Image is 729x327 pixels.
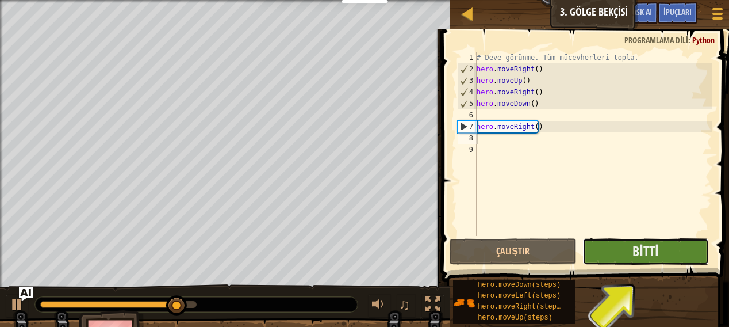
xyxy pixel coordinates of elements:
button: Ask AI [19,287,33,301]
div: 4 [458,86,477,98]
span: Ask AI [632,6,652,17]
button: Ask AI [627,2,658,24]
span: Programlama dili [624,35,688,45]
div: 2 [458,63,477,75]
div: 1 [458,52,477,63]
div: 7 [458,121,477,132]
button: Tam ekran değiştir [421,294,444,318]
span: hero.moveLeft(steps) [478,292,561,300]
div: 5 [458,98,477,109]
span: Python [692,35,715,45]
button: Bitti [582,238,709,265]
button: Ctrl + P: Play [6,294,29,318]
img: portrait.png [453,292,475,314]
span: hero.moveUp(steps) [478,314,552,322]
span: ♫ [399,296,410,313]
span: Bitti [632,242,658,260]
span: hero.moveRight(steps) [478,303,565,311]
button: ♫ [397,294,416,318]
span: hero.moveDown(steps) [478,281,561,289]
button: Sesi ayarla [368,294,391,318]
div: 3 [458,75,477,86]
span: : [688,35,692,45]
div: 9 [458,144,477,155]
span: İpuçları [663,6,692,17]
div: 8 [458,132,477,144]
div: 6 [458,109,477,121]
button: Çalıştır [450,238,577,265]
